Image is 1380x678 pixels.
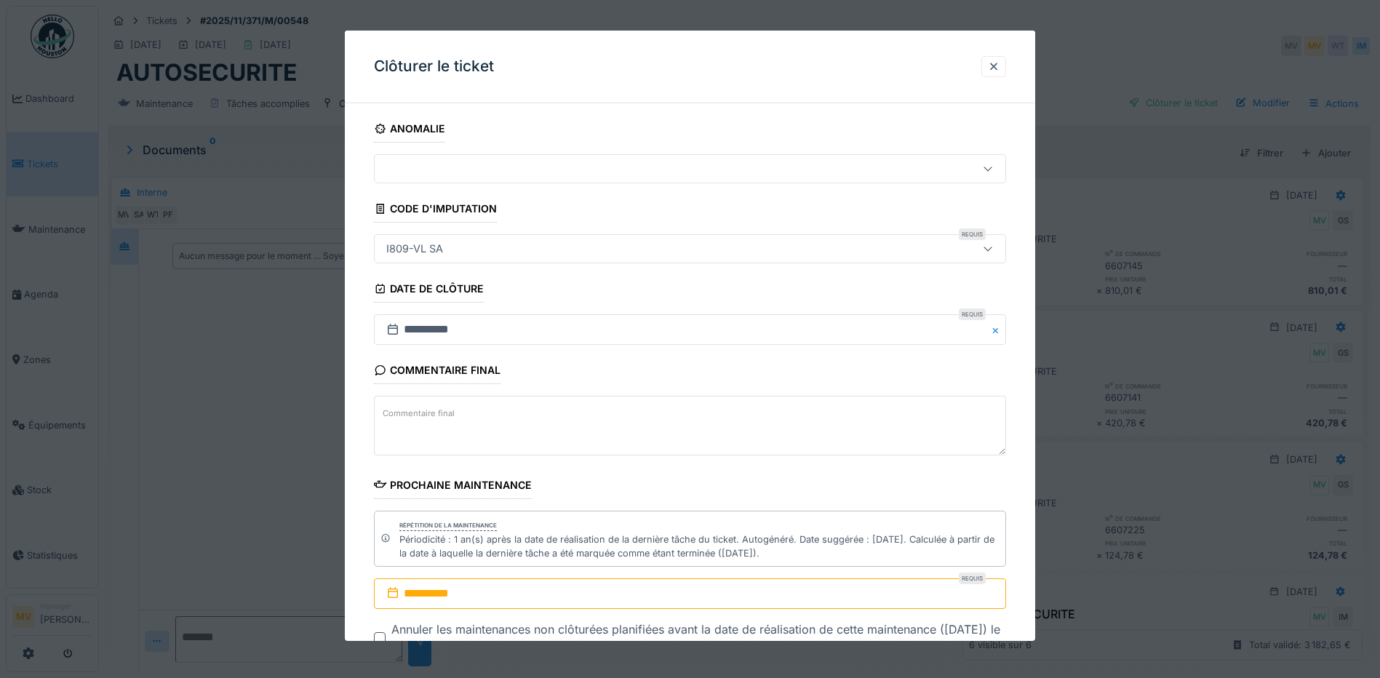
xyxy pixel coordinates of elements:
[374,278,484,303] div: Date de clôture
[380,241,449,257] div: I809-VL SA
[374,118,445,143] div: Anomalie
[374,198,497,223] div: Code d'imputation
[374,474,532,499] div: Prochaine maintenance
[399,533,1000,560] div: Périodicité : 1 an(s) après la date de réalisation de la dernière tâche du ticket. Autogénéré. Da...
[399,521,497,531] div: Répétition de la maintenance
[380,404,458,423] label: Commentaire final
[391,621,1006,655] div: Annuler les maintenances non clôturées planifiées avant la date de réalisation de cette maintenan...
[959,228,986,240] div: Requis
[959,573,986,584] div: Requis
[374,57,494,76] h3: Clôturer le ticket
[374,359,500,384] div: Commentaire final
[990,314,1006,345] button: Close
[959,308,986,320] div: Requis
